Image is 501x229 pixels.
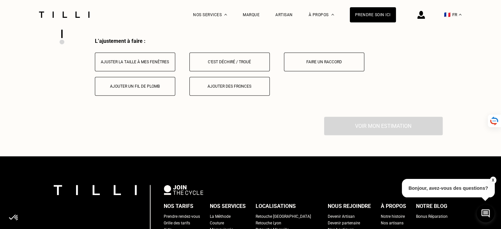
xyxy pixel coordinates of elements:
div: Notre blog [416,201,447,211]
a: Devenir Artisan [328,213,355,220]
button: Ajuster la taille à mes fenêtres [95,52,175,71]
a: Prendre rendez-vous [164,213,200,220]
button: Ajouter un fil de plomb [95,77,175,96]
div: Nous rejoindre [328,201,371,211]
a: Marque [243,13,260,17]
img: Menu déroulant à propos [331,14,334,15]
p: Bonjour, avez-vous des questions? [402,179,495,197]
button: Faire un raccord [284,52,364,71]
div: Localisations [256,201,296,211]
div: Faire un raccord [288,60,361,64]
a: Retouche Lyon [256,220,281,226]
a: Prendre soin ici [350,7,396,22]
span: 🇫🇷 [444,12,451,18]
a: Devenir partenaire [328,220,360,226]
button: X [489,177,496,184]
button: Ajouter des fronces [189,77,270,96]
img: Logo du service de couturière Tilli [37,12,92,18]
img: Menu déroulant [224,14,227,15]
div: C‘est déchiré / troué [193,60,266,64]
img: menu déroulant [459,14,461,15]
div: Ajouter des fronces [193,84,266,89]
a: Artisan [275,13,293,17]
a: La Méthode [210,213,231,220]
img: icône connexion [417,11,425,19]
a: Grille des tarifs [164,220,190,226]
div: Ajuster la taille à mes fenêtres [98,60,172,64]
button: C‘est déchiré / troué [189,52,270,71]
a: Notre histoire [381,213,405,220]
div: Ajouter un fil de plomb [98,84,172,89]
div: Nos tarifs [164,201,193,211]
div: L’ajustement à faire : [95,38,443,44]
div: Nos services [210,201,246,211]
img: logo Join The Cycle [164,185,203,195]
a: Couture [210,220,224,226]
div: À propos [381,201,406,211]
a: Nos artisans [381,220,404,226]
img: logo Tilli [54,185,137,195]
a: Retouche [GEOGRAPHIC_DATA] [256,213,311,220]
a: Bonus Réparation [416,213,448,220]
